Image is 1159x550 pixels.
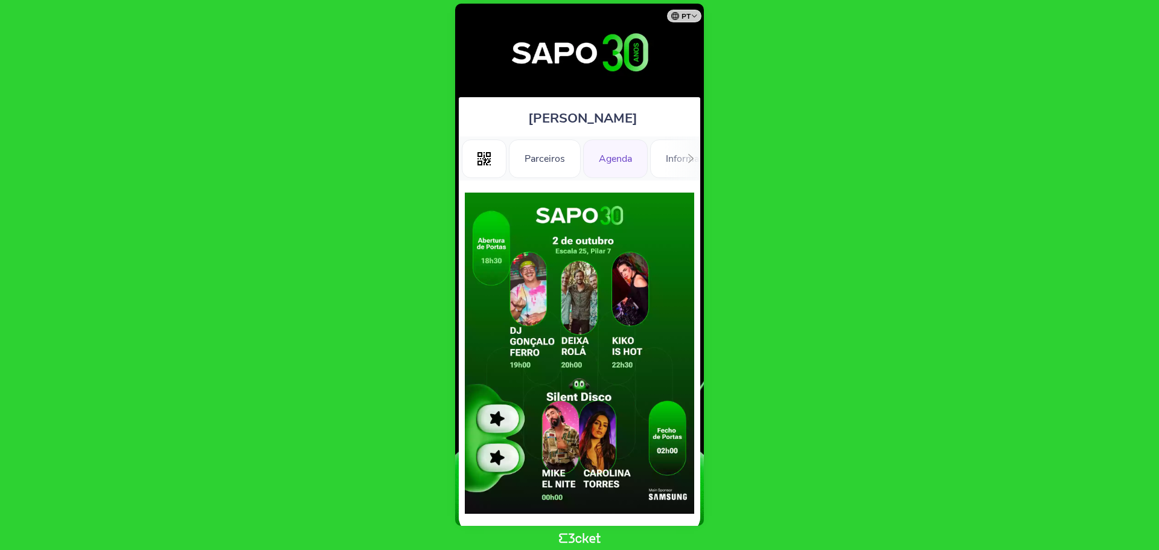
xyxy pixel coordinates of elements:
[650,139,782,178] div: Informações Adicionais
[509,151,581,164] a: Parceiros
[467,16,693,91] img: 30º Aniversário SAPO
[650,151,782,164] a: Informações Adicionais
[583,139,648,178] div: Agenda
[583,151,648,164] a: Agenda
[509,139,581,178] div: Parceiros
[465,193,694,514] img: a6552082fdc5400abf4953cf68b0fa3e.webp
[528,109,637,127] span: [PERSON_NAME]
